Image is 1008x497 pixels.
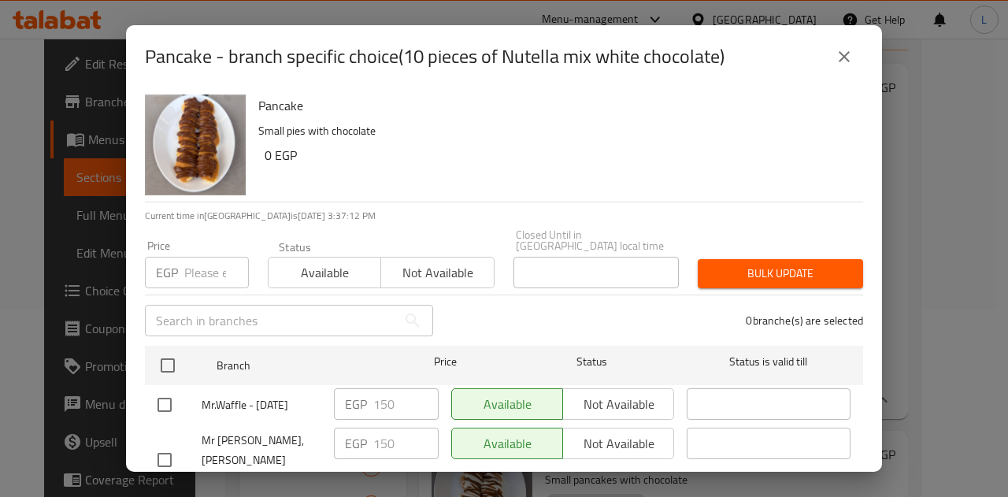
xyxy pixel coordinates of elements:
span: Bulk update [710,264,850,284]
p: 0 branche(s) are selected [746,313,863,328]
span: Status [510,352,674,372]
span: Price [393,352,498,372]
span: Branch [217,356,380,376]
input: Please enter price [184,257,249,288]
img: Pancake [145,95,246,195]
h6: Pancake [258,95,850,117]
span: Mr [PERSON_NAME], [PERSON_NAME][GEOGRAPHIC_DATA] [202,431,321,490]
input: Search in branches [145,305,397,336]
input: Please enter price [373,388,439,420]
button: Not available [380,257,494,288]
button: close [825,38,863,76]
p: Small pies with chocolate [258,121,850,141]
span: Status is valid till [687,352,850,372]
p: EGP [345,395,367,414]
p: Current time in [GEOGRAPHIC_DATA] is [DATE] 3:37:12 PM [145,209,863,223]
span: Available [275,261,375,284]
p: EGP [156,263,178,282]
span: Not available [387,261,487,284]
h6: 0 EGP [265,144,850,166]
p: EGP [345,434,367,453]
button: Available [268,257,381,288]
button: Bulk update [698,259,863,288]
input: Please enter price [373,428,439,459]
h2: Pancake - branch specific choice(10 pieces of Nutella mix white chocolate) [145,44,724,69]
span: Mr.Waffle - [DATE] [202,395,321,415]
